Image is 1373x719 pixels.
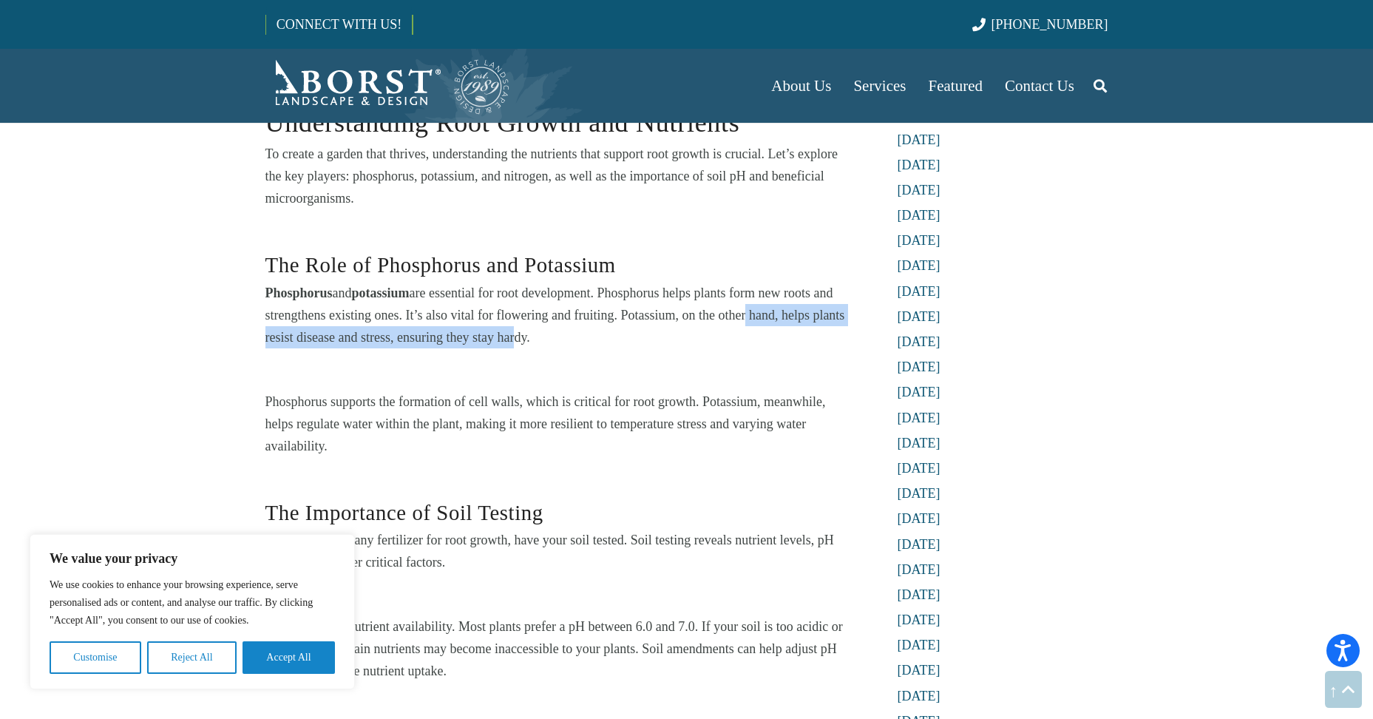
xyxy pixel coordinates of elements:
a: CONNECT WITH US! [266,7,412,42]
a: [DATE] [898,587,940,602]
a: [DATE] [898,461,940,476]
a: [DATE] [898,411,940,425]
h3: The Importance of Soil Testing [265,477,855,529]
a: Borst-Logo [265,56,511,115]
p: We use cookies to enhance your browsing experience, serve personalised ads or content, and analys... [50,576,335,629]
a: Search [1085,67,1115,104]
button: Reject All [147,641,237,674]
p: Phosphorus supports the formation of cell walls, which is critical for root growth. Potassium, me... [265,391,855,457]
a: Services [842,49,917,123]
a: [DATE] [898,284,940,299]
span: [PHONE_NUMBER] [991,17,1108,32]
button: Customise [50,641,141,674]
a: [DATE] [898,309,940,324]
a: [DATE] [898,258,940,273]
a: [DATE] [898,511,940,526]
a: [DATE] [898,689,940,703]
a: [DATE] [898,537,940,552]
a: [DATE] [898,638,940,652]
a: About Us [760,49,842,123]
a: Contact Us [994,49,1085,123]
strong: potassium [352,286,410,300]
button: Accept All [243,641,335,674]
a: [DATE] [898,486,940,501]
a: [DATE] [898,663,940,678]
span: Contact Us [1005,77,1074,95]
a: [DATE] [898,612,940,627]
a: [DATE] [898,562,940,577]
p: Soil pH affects nutrient availability. Most plants prefer a pH between 6.0 and 7.0. If your soil ... [265,615,855,682]
a: [DATE] [898,233,940,248]
a: [DATE] [898,208,940,223]
a: Back to top [1325,671,1362,708]
p: We value your privacy [50,550,335,567]
span: About Us [771,77,831,95]
a: [DATE] [898,132,940,147]
h3: The Role of Phosphorus and Potassium [265,229,855,281]
strong: Phosphorus [265,286,333,300]
a: [DATE] [898,436,940,450]
a: [DATE] [898,183,940,198]
a: [PHONE_NUMBER] [972,17,1108,32]
p: To create a garden that thrives, understanding the nutrients that support root growth is crucial.... [265,143,855,209]
p: Before applying any fertilizer for root growth, have your soil tested. Soil testing reveals nutri... [265,529,855,573]
div: We value your privacy [30,534,355,689]
p: and are essential for root development. Phosphorus helps plants form new roots and strengthens ex... [265,282,855,348]
span: Featured [929,77,983,95]
a: [DATE] [898,334,940,349]
a: [DATE] [898,385,940,399]
a: [DATE] [898,359,940,374]
a: [DATE] [898,158,940,172]
span: Services [853,77,906,95]
a: Featured [918,49,994,123]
